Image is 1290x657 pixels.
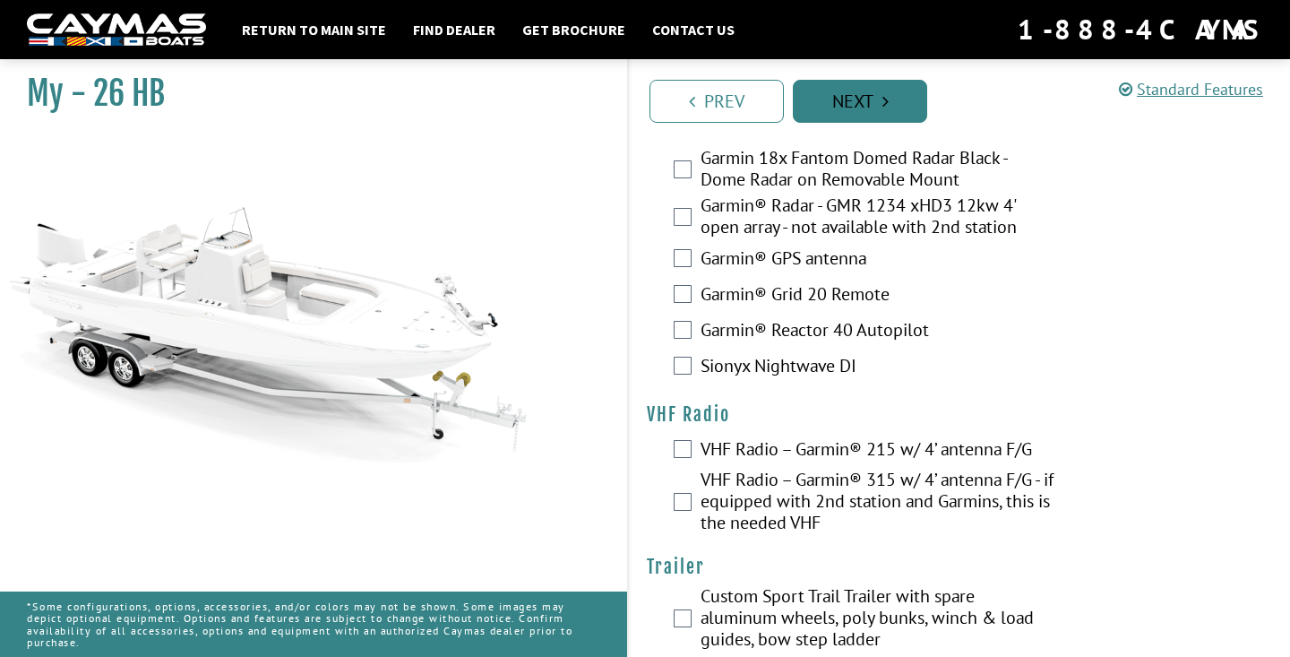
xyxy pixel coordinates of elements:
label: Garmin 18x Fantom Domed Radar Black - Dome Radar on Removable Mount [701,147,1054,195]
ul: Pagination [645,77,1290,123]
label: Custom Sport Trail Trailer with spare aluminum wheels, poly bunks, winch & load guides, bow step ... [701,585,1054,654]
a: Return to main site [233,18,395,41]
a: Get Brochure [513,18,634,41]
label: Garmin® Reactor 40 Autopilot [701,319,1054,345]
label: Garmin® GPS antenna [701,247,1054,273]
label: VHF Radio – Garmin® 215 w/ 4’ antenna F/G [701,438,1054,464]
a: Prev [649,80,784,123]
h4: VHF Radio [647,403,1272,426]
label: VHF Radio – Garmin® 315 w/ 4’ antenna F/G - if equipped with 2nd station and Garmins, this is the... [701,469,1054,538]
p: *Some configurations, options, accessories, and/or colors may not be shown. Some images may depic... [27,592,600,657]
a: Next [793,80,927,123]
label: Garmin® Grid 20 Remote [701,283,1054,309]
h4: Trailer [647,556,1272,578]
label: Garmin® Radar - GMR 1234 xHD3 12kw 4' open array - not available with 2nd station [701,195,1054,242]
label: Sionyx Nightwave DI [701,355,1054,381]
a: Contact Us [643,18,744,41]
a: Standard Features [1119,79,1263,99]
h1: My - 26 HB [27,73,582,114]
a: Find Dealer [404,18,504,41]
div: 1-888-4CAYMAS [1018,10,1263,49]
img: white-logo-c9c8dbefe5ff5ceceb0f0178aa75bf4bb51f6bca0971e226c86eb53dfe498488.png [27,13,206,47]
